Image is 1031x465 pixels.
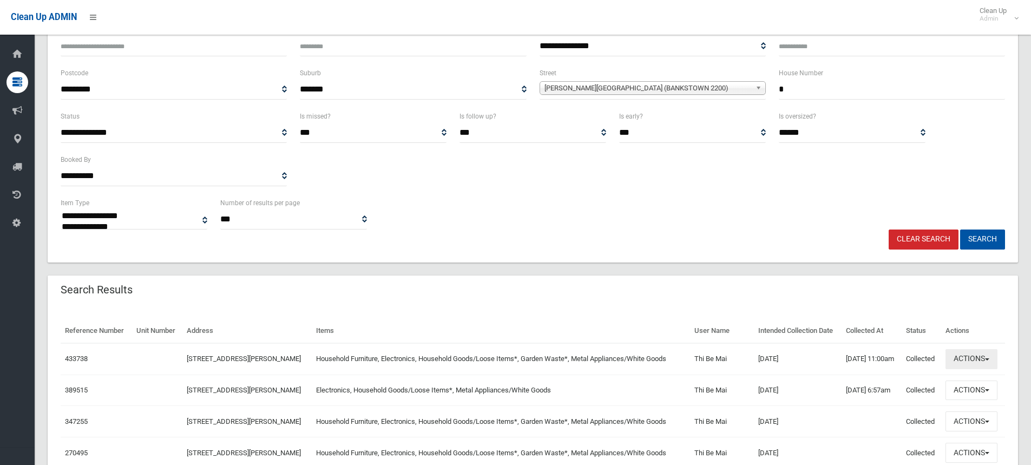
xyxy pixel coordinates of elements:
[61,67,88,79] label: Postcode
[132,319,182,343] th: Unit Number
[690,406,754,437] td: Thi Be Mai
[902,406,941,437] td: Collected
[312,375,690,406] td: Electronics, Household Goods/Loose Items*, Metal Appliances/White Goods
[61,319,132,343] th: Reference Number
[945,381,997,401] button: Actions
[902,343,941,375] td: Collected
[61,154,91,166] label: Booked By
[11,12,77,22] span: Clean Up ADMIN
[187,386,301,394] a: [STREET_ADDRESS][PERSON_NAME]
[690,375,754,406] td: Thi Be Mai
[65,386,88,394] a: 389515
[540,67,556,79] label: Street
[754,406,842,437] td: [DATE]
[65,417,88,425] a: 347255
[945,443,997,463] button: Actions
[779,67,823,79] label: House Number
[842,343,902,375] td: [DATE] 11:00am
[779,110,816,122] label: Is oversized?
[960,230,1005,250] button: Search
[312,343,690,375] td: Household Furniture, Electronics, Household Goods/Loose Items*, Garden Waste*, Metal Appliances/W...
[619,110,643,122] label: Is early?
[65,449,88,457] a: 270495
[754,343,842,375] td: [DATE]
[980,15,1007,23] small: Admin
[945,349,997,369] button: Actions
[187,449,301,457] a: [STREET_ADDRESS][PERSON_NAME]
[974,6,1017,23] span: Clean Up
[182,319,312,343] th: Address
[941,319,1005,343] th: Actions
[754,319,842,343] th: Intended Collection Date
[65,355,88,363] a: 433738
[902,319,941,343] th: Status
[300,110,331,122] label: Is missed?
[544,82,751,95] span: [PERSON_NAME][GEOGRAPHIC_DATA] (BANKSTOWN 2200)
[220,197,300,209] label: Number of results per page
[312,406,690,437] td: Household Furniture, Electronics, Household Goods/Loose Items*, Garden Waste*, Metal Appliances/W...
[842,319,902,343] th: Collected At
[902,375,941,406] td: Collected
[889,230,958,250] a: Clear Search
[690,319,754,343] th: User Name
[48,279,146,300] header: Search Results
[945,411,997,431] button: Actions
[754,375,842,406] td: [DATE]
[690,343,754,375] td: Thi Be Mai
[312,319,690,343] th: Items
[842,375,902,406] td: [DATE] 6:57am
[61,110,80,122] label: Status
[187,355,301,363] a: [STREET_ADDRESS][PERSON_NAME]
[187,417,301,425] a: [STREET_ADDRESS][PERSON_NAME]
[61,197,89,209] label: Item Type
[459,110,496,122] label: Is follow up?
[300,67,321,79] label: Suburb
